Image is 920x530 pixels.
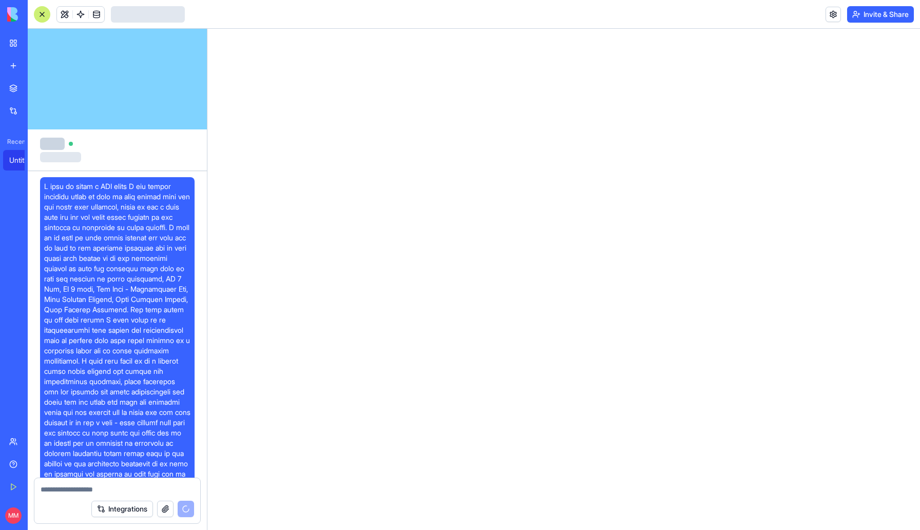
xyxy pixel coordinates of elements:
span: MM [5,507,22,524]
div: Untitled App [9,155,38,165]
button: Integrations [91,501,153,517]
button: Invite & Share [847,6,914,23]
img: logo [7,7,71,22]
a: Untitled App [3,150,44,171]
span: Recent [3,138,25,146]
